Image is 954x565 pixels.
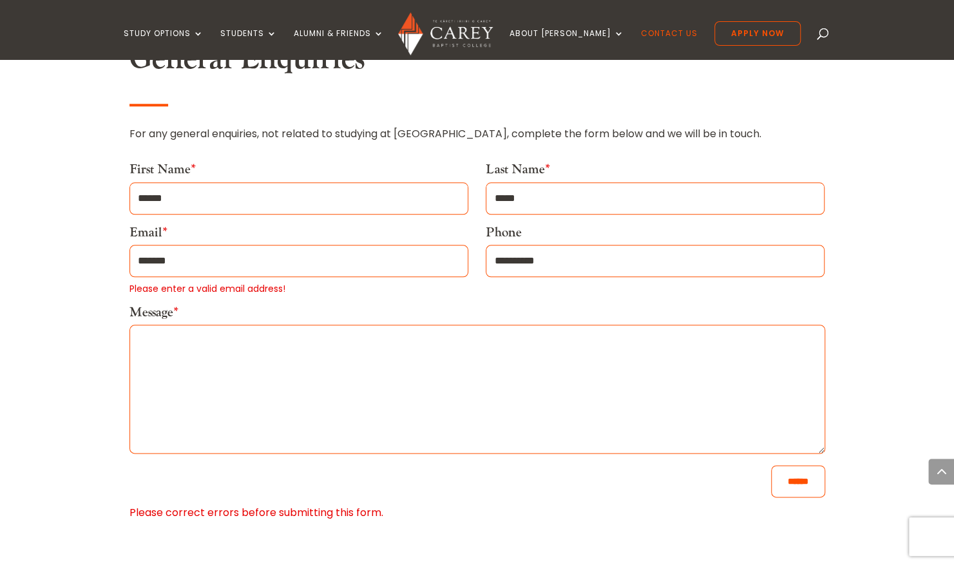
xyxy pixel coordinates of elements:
a: Alumni & Friends [294,29,384,59]
label: Email [129,224,167,241]
a: Students [220,29,277,59]
label: First Name [129,161,196,178]
div: Please correct errors before submitting this form. [129,504,825,521]
a: Contact Us [641,29,698,59]
label: Message [129,304,178,321]
a: Study Options [124,29,204,59]
a: Apply Now [714,21,801,46]
label: Last Name [486,161,549,178]
label: Phone [486,224,521,241]
p: For any general enquiries, not related to studying at [GEOGRAPHIC_DATA], complete the form below ... [129,125,825,142]
img: Carey Baptist College [398,12,493,55]
h2: General Enquiries [129,41,825,84]
div: Please enter a valid email address! [129,280,462,298]
a: About [PERSON_NAME] [510,29,624,59]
